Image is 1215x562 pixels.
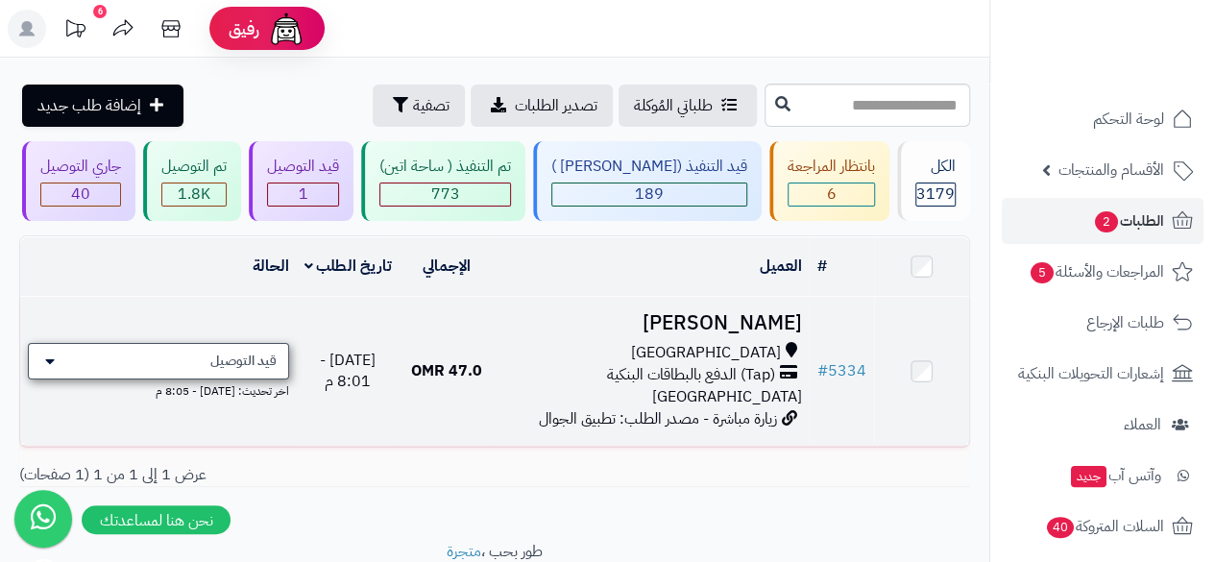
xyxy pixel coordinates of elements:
[379,156,511,178] div: تم التنفيذ ( ساحة اتين)
[515,94,597,117] span: تصدير الطلبات
[789,183,874,206] div: 6
[471,85,613,127] a: تصدير الطلبات
[619,85,757,127] a: طلباتي المُوكلة
[71,183,90,206] span: 40
[1002,402,1203,448] a: العملاء
[634,94,713,117] span: طلباتي المُوكلة
[380,183,510,206] div: 773
[162,183,226,206] div: 1762
[139,141,245,221] a: تم التوصيل 1.8K
[916,183,955,206] span: 3179
[161,156,227,178] div: تم التوصيل
[357,141,529,221] a: تم التنفيذ ( ساحة اتين) 773
[1002,249,1203,295] a: المراجعات والأسئلة5
[1031,262,1054,283] span: 5
[551,156,747,178] div: قيد التنفيذ ([PERSON_NAME] )
[529,141,765,221] a: قيد التنفيذ ([PERSON_NAME] ) 189
[267,10,305,48] img: ai-face.png
[631,342,781,364] span: [GEOGRAPHIC_DATA]
[1029,258,1164,285] span: المراجعات والأسئلة
[1084,52,1197,92] img: logo-2.png
[41,183,120,206] div: 40
[893,141,974,221] a: الكل3179
[37,94,141,117] span: إضافة طلب جديد
[915,156,956,178] div: الكل
[827,183,837,206] span: 6
[652,385,802,408] span: [GEOGRAPHIC_DATA]
[1002,503,1203,550] a: السلات المتروكة40
[18,141,139,221] a: جاري التوصيل 40
[1002,198,1203,244] a: الطلبات2
[501,312,802,334] h3: [PERSON_NAME]
[51,10,99,53] a: تحديثات المنصة
[817,255,827,278] a: #
[320,349,376,394] span: [DATE] - 8:01 م
[411,359,482,382] span: 47.0 OMR
[253,255,289,278] a: الحالة
[28,379,289,400] div: اخر تحديث: [DATE] - 8:05 م
[229,17,259,40] span: رفيق
[817,359,828,382] span: #
[93,5,107,18] div: 6
[22,85,183,127] a: إضافة طلب جديد
[552,183,746,206] div: 189
[210,352,277,371] span: قيد التوصيل
[1093,106,1164,133] span: لوحة التحكم
[788,156,875,178] div: بانتظار المراجعة
[1002,96,1203,142] a: لوحة التحكم
[431,183,460,206] span: 773
[245,141,357,221] a: قيد التوصيل 1
[373,85,465,127] button: تصفية
[1093,208,1164,234] span: الطلبات
[1002,351,1203,397] a: إشعارات التحويلات البنكية
[1018,360,1164,387] span: إشعارات التحويلات البنكية
[1071,466,1106,487] span: جديد
[539,407,777,430] span: زيارة مباشرة - مصدر الطلب: تطبيق الجوال
[423,255,471,278] a: الإجمالي
[1002,300,1203,346] a: طلبات الإرجاع
[1045,513,1164,540] span: السلات المتروكة
[1047,517,1074,538] span: 40
[268,183,338,206] div: 1
[1086,309,1164,336] span: طلبات الإرجاع
[5,464,495,486] div: عرض 1 إلى 1 من 1 (1 صفحات)
[299,183,308,206] span: 1
[178,183,210,206] span: 1.8K
[760,255,802,278] a: العميل
[765,141,893,221] a: بانتظار المراجعة 6
[607,364,775,386] span: (Tap) الدفع بالبطاقات البنكية
[304,255,392,278] a: تاريخ الطلب
[1095,211,1118,232] span: 2
[267,156,339,178] div: قيد التوصيل
[1058,157,1164,183] span: الأقسام والمنتجات
[817,359,866,382] a: #5334
[40,156,121,178] div: جاري التوصيل
[1002,452,1203,499] a: وآتس آبجديد
[413,94,450,117] span: تصفية
[1124,411,1161,438] span: العملاء
[635,183,664,206] span: 189
[1069,462,1161,489] span: وآتس آب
